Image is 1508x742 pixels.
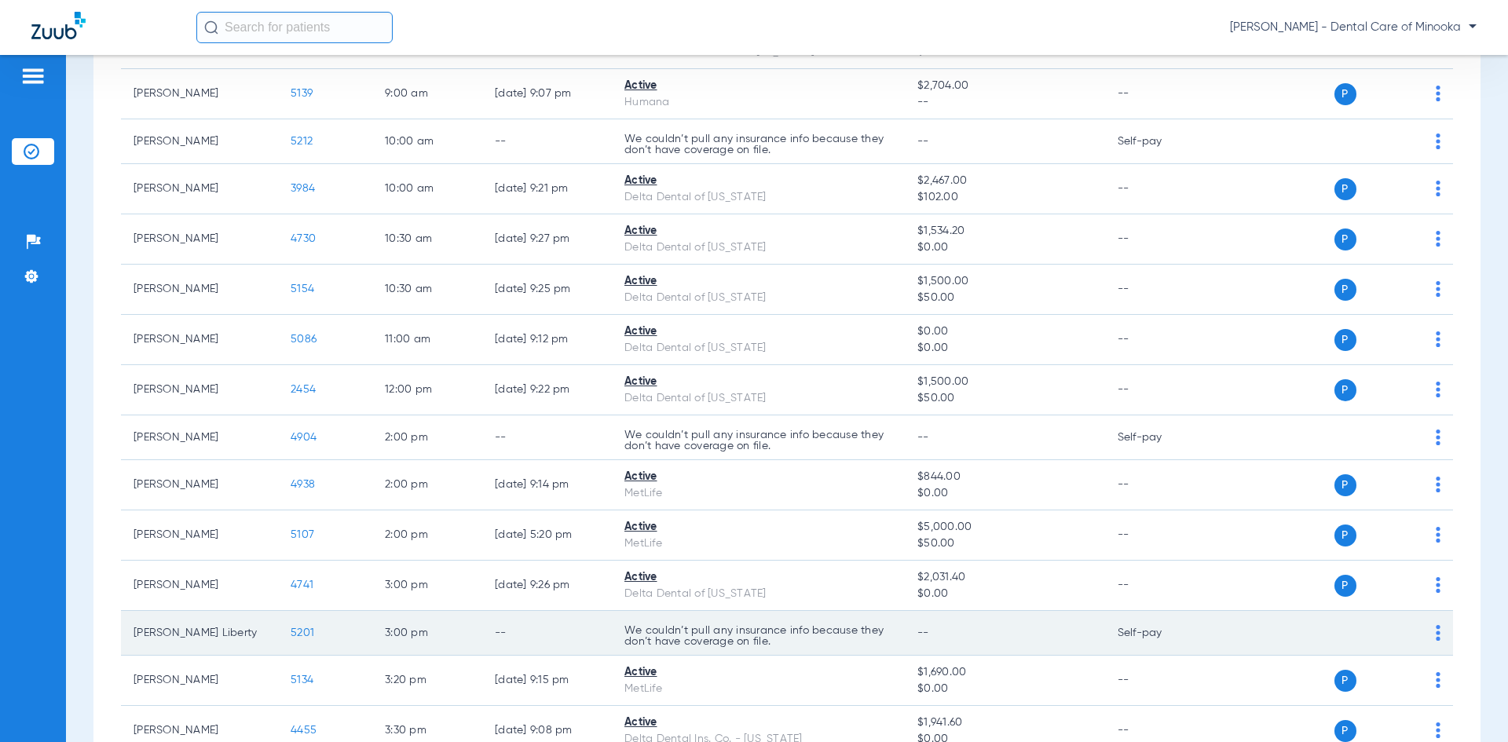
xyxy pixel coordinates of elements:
img: group-dot-blue.svg [1436,722,1440,738]
span: $1,690.00 [917,664,1092,681]
span: $5,000.00 [917,519,1092,535]
span: $50.00 [917,535,1092,552]
td: [DATE] 9:21 PM [482,164,612,214]
td: 2:00 PM [372,415,482,460]
div: MetLife [624,535,892,552]
td: -- [1105,164,1211,214]
img: group-dot-blue.svg [1436,672,1440,688]
span: 4730 [291,233,316,244]
span: 5201 [291,627,314,638]
span: P [1334,670,1356,692]
td: 10:00 AM [372,164,482,214]
span: P [1334,228,1356,250]
div: MetLife [624,485,892,502]
span: $102.00 [917,189,1092,206]
div: Delta Dental of [US_STATE] [624,189,892,206]
span: -- [917,627,929,638]
div: Active [624,323,892,340]
div: Delta Dental of [US_STATE] [624,340,892,356]
span: -- [917,94,1092,111]
span: $0.00 [917,586,1092,602]
p: We couldn’t pull any insurance info because they don’t have coverage on file. [624,429,892,451]
td: Self-pay [1105,415,1211,460]
td: 10:00 AM [372,119,482,164]
td: -- [1105,315,1211,365]
img: group-dot-blue.svg [1436,527,1440,543]
td: 2:00 PM [372,510,482,561]
div: Active [624,519,892,535]
td: [PERSON_NAME] [121,510,278,561]
span: P [1334,474,1356,496]
span: 4455 [291,725,317,736]
td: -- [482,415,612,460]
span: 5154 [291,283,314,294]
td: [PERSON_NAME] [121,365,278,415]
img: group-dot-blue.svg [1436,86,1440,101]
td: [DATE] 9:15 PM [482,656,612,706]
div: Active [624,664,892,681]
span: 5212 [291,136,313,147]
span: [PERSON_NAME] - Dental Care of Minooka [1230,20,1477,35]
td: -- [482,119,612,164]
td: -- [1105,561,1211,611]
span: 4938 [291,479,315,490]
div: Delta Dental of [US_STATE] [624,239,892,256]
div: Active [624,223,892,239]
td: [PERSON_NAME] [121,656,278,706]
td: 2:00 PM [372,460,482,510]
td: [DATE] 9:25 PM [482,265,612,315]
td: [PERSON_NAME] [121,561,278,611]
td: [PERSON_NAME] Liberty [121,611,278,656]
input: Search for patients [196,12,393,43]
td: -- [1105,460,1211,510]
img: Zuub Logo [31,12,86,39]
td: 3:00 PM [372,611,482,656]
span: 5086 [291,334,317,345]
td: [PERSON_NAME] [121,119,278,164]
span: $2,031.40 [917,569,1092,586]
img: group-dot-blue.svg [1436,331,1440,347]
div: Active [624,469,892,485]
td: -- [1105,214,1211,265]
div: Active [624,173,892,189]
td: Self-pay [1105,119,1211,164]
span: $0.00 [917,681,1092,697]
img: group-dot-blue.svg [1436,281,1440,297]
span: $0.00 [917,323,1092,340]
img: group-dot-blue.svg [1436,382,1440,397]
span: P [1334,720,1356,742]
td: 12:00 PM [372,365,482,415]
td: [DATE] 9:14 PM [482,460,612,510]
div: Active [624,273,892,290]
span: $1,534.20 [917,223,1092,239]
span: P [1334,83,1356,105]
img: Search Icon [204,20,218,35]
span: P [1334,379,1356,401]
span: $1,941.60 [917,715,1092,731]
div: Humana [624,94,892,111]
td: [DATE] 9:27 PM [482,214,612,265]
span: $844.00 [917,469,1092,485]
td: [DATE] 9:22 PM [482,365,612,415]
img: group-dot-blue.svg [1436,231,1440,247]
div: Active [624,569,892,586]
p: We couldn’t pull any insurance info because they don’t have coverage on file. [624,133,892,155]
div: Active [624,78,892,94]
div: Active [624,374,892,390]
span: 5139 [291,88,313,99]
span: 2454 [291,384,316,395]
div: Delta Dental of [US_STATE] [624,586,892,602]
span: $1,500.00 [917,374,1092,390]
span: $2,704.00 [917,78,1092,94]
td: 10:30 AM [372,214,482,265]
td: -- [482,611,612,656]
div: MetLife [624,681,892,697]
td: Self-pay [1105,611,1211,656]
td: [PERSON_NAME] [121,460,278,510]
td: 10:30 AM [372,265,482,315]
span: 5107 [291,529,314,540]
td: -- [1105,265,1211,315]
td: [DATE] 9:12 PM [482,315,612,365]
img: group-dot-blue.svg [1436,429,1440,445]
td: -- [1105,656,1211,706]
